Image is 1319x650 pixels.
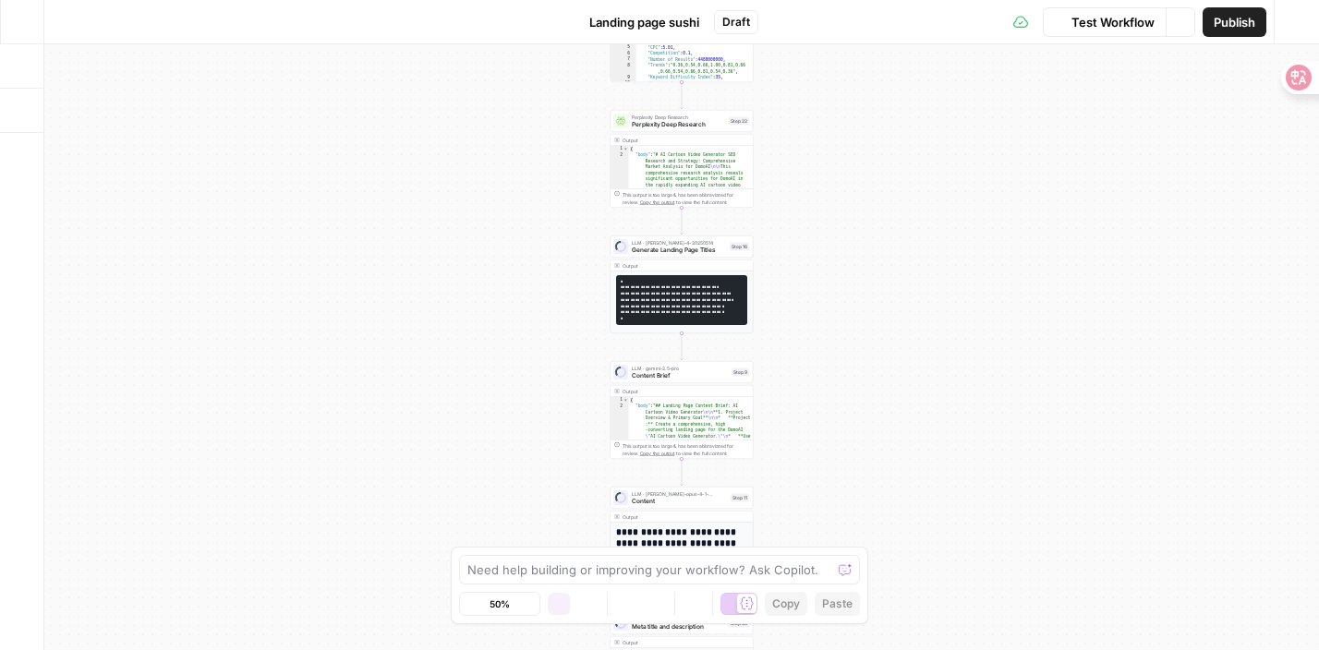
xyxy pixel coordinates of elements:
[623,146,629,152] span: Toggle code folding, rows 1 through 3
[611,397,629,403] div: 1
[722,14,750,30] span: Draft
[623,137,728,144] div: Output
[815,592,860,616] button: Paste
[730,243,749,251] div: Step 16
[732,368,749,377] div: Step 9
[632,365,728,372] span: LLM · gemini-2.5-pro
[562,7,710,37] button: Landing page sushi
[611,110,754,208] div: Perplexity Deep ResearchPerplexity Deep ResearchStep 22Output{ "body":"# AI Cartoon Video Generat...
[623,262,728,270] div: Output
[632,114,725,121] span: Perplexity Deep Research
[640,199,675,205] span: Copy the output
[1214,13,1255,31] span: Publish
[640,451,675,456] span: Copy the output
[765,592,807,616] button: Copy
[623,639,728,646] div: Output
[681,459,684,486] g: Edge from step_9 to step_11
[611,75,636,81] div: 9
[623,388,728,395] div: Output
[632,371,728,380] span: Content Brief
[1043,7,1166,37] button: Test Workflow
[632,246,726,255] span: Generate Landing Page Titles
[729,117,749,126] div: Step 22
[681,333,684,360] g: Edge from step_16 to step_9
[623,397,629,403] span: Toggle code folding, rows 1 through 3
[611,146,629,152] div: 1
[681,82,684,109] g: Edge from step_31 to step_22
[681,208,684,235] g: Edge from step_22 to step_16
[1203,7,1266,37] button: Publish
[623,513,728,521] div: Output
[632,120,725,129] span: Perplexity Deep Research
[589,13,699,31] span: Landing page sushi
[632,239,726,247] span: LLM · [PERSON_NAME]-4-20250514
[772,596,800,612] span: Copy
[611,80,636,87] div: 10
[611,361,754,459] div: LLM · gemini-2.5-proContent BriefStep 9Output{ "body":"## Landing Page Content Brief: AI Cartoon ...
[611,56,636,63] div: 7
[632,497,727,506] span: Content
[1071,13,1155,31] span: Test Workflow
[611,44,636,51] div: 5
[623,442,749,457] div: This output is too large & has been abbreviated for review. to view the full content.
[822,596,853,612] span: Paste
[623,191,749,206] div: This output is too large & has been abbreviated for review. to view the full content.
[632,490,727,498] span: LLM · [PERSON_NAME]-opus-4-1-20250805
[611,63,636,75] div: 8
[632,622,725,632] span: Meta title and description
[611,51,636,57] div: 6
[490,596,510,611] span: 50%
[731,494,749,502] div: Step 11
